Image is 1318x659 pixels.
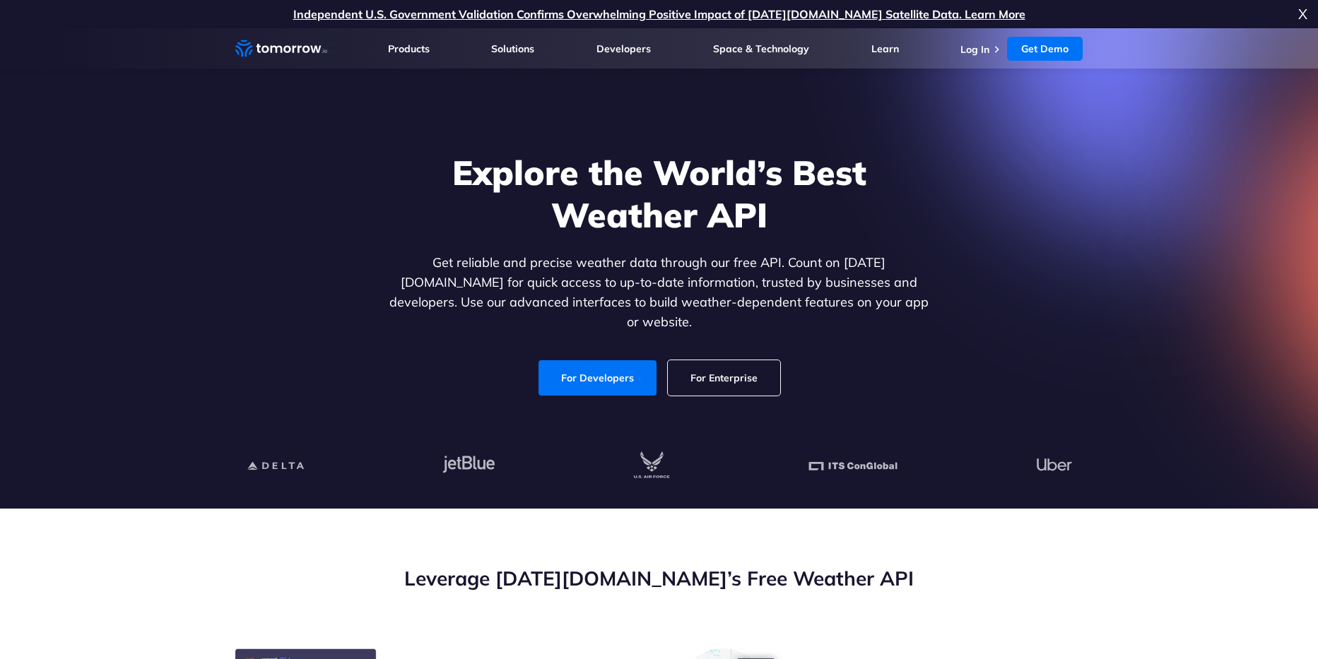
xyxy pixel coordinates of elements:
h1: Explore the World’s Best Weather API [387,151,932,236]
a: Home link [235,38,327,59]
a: Independent U.S. Government Validation Confirms Overwhelming Positive Impact of [DATE][DOMAIN_NAM... [293,7,1025,21]
a: For Developers [539,360,657,396]
a: Products [388,42,430,55]
a: Get Demo [1007,37,1083,61]
a: Solutions [491,42,534,55]
p: Get reliable and precise weather data through our free API. Count on [DATE][DOMAIN_NAME] for quic... [387,253,932,332]
a: Space & Technology [713,42,809,55]
a: Learn [871,42,899,55]
h2: Leverage [DATE][DOMAIN_NAME]’s Free Weather API [235,565,1083,592]
a: Developers [596,42,651,55]
a: Log In [960,43,989,56]
a: For Enterprise [668,360,780,396]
